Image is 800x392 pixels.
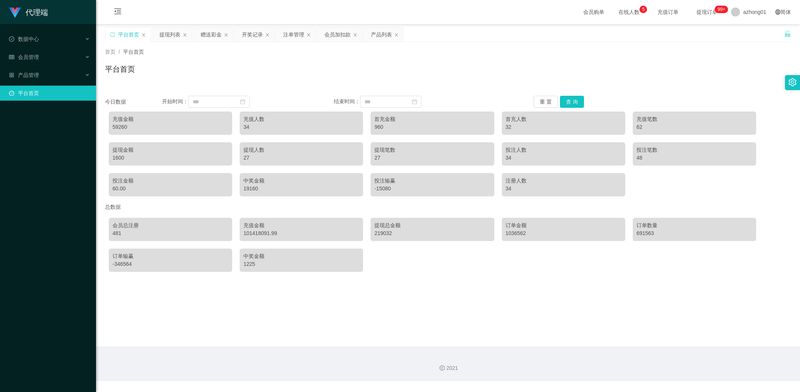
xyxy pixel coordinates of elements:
[788,78,797,86] i: 图标: setting
[243,123,359,131] div: 34
[334,98,360,104] span: 结束时间：
[560,96,584,108] button: 查 询
[374,229,490,237] div: 219032
[440,365,445,371] i: 图标: copyright
[113,260,228,268] div: -346564
[105,63,135,75] h1: 平台首页
[506,123,621,131] div: 32
[374,185,490,193] div: -15080
[534,96,558,108] button: 重 置
[105,200,791,214] div: 总数据
[9,86,90,101] a: 图标: dashboard平台首页
[9,36,14,42] i: 图标: check-circle-o
[283,27,304,42] div: 注单管理
[243,185,359,193] div: 19160
[265,33,270,37] i: 图标: close
[9,72,14,78] i: 图标: appstore-o
[243,115,359,123] div: 充值人数
[642,6,645,13] p: 5
[113,185,228,193] div: 60.00
[113,123,228,131] div: 59260
[113,252,228,260] div: 订单输赢
[243,229,359,237] div: 101418091.99
[353,33,357,37] i: 图标: close
[240,99,245,104] i: 图标: calendar
[506,185,621,193] div: 34
[636,222,752,229] div: 订单数量
[162,98,188,104] span: 开始时间：
[119,49,120,55] span: /
[506,222,621,229] div: 订单金额
[242,27,263,42] div: 开奖记录
[113,146,228,154] div: 提现金额
[506,154,621,162] div: 34
[374,222,490,229] div: 提现总金额
[306,33,311,37] i: 图标: close
[113,177,228,185] div: 投注金额
[224,33,228,37] i: 图标: close
[374,123,490,131] div: 960
[639,6,647,13] sup: 5
[324,27,351,42] div: 会员加扣款
[105,0,131,24] i: 图标: menu-fold
[9,8,21,18] img: logo.9652507e.png
[636,115,752,123] div: 充值笔数
[636,146,752,154] div: 投注笔数
[113,115,228,123] div: 充值金额
[693,9,721,15] span: 提现订单
[374,146,490,154] div: 提现笔数
[105,98,162,106] div: 今日数据
[9,36,39,42] span: 数据中心
[113,222,228,229] div: 会员总注册
[201,27,222,42] div: 赠送彩金
[113,154,228,162] div: 1600
[506,177,621,185] div: 注册人数
[636,229,752,237] div: 691563
[183,33,187,37] i: 图标: close
[243,154,359,162] div: 27
[243,252,359,260] div: 中奖金额
[506,146,621,154] div: 投注人数
[374,154,490,162] div: 27
[243,146,359,154] div: 提现人数
[243,260,359,268] div: 1225
[412,99,417,104] i: 图标: calendar
[26,0,48,24] h1: 代理端
[506,229,621,237] div: 1036562
[654,9,682,15] span: 充值订单
[123,49,144,55] span: 平台首页
[615,9,643,15] span: 在线人数
[371,27,392,42] div: 产品列表
[105,49,116,55] span: 首页
[9,72,39,78] span: 产品管理
[243,177,359,185] div: 中奖金额
[113,229,228,237] div: 481
[636,123,752,131] div: 62
[9,54,39,60] span: 会员管理
[102,364,794,372] div: 2021
[118,27,139,42] div: 平台首页
[9,9,48,15] a: 代理端
[506,115,621,123] div: 首充人数
[374,115,490,123] div: 首充金额
[243,222,359,229] div: 充值金额
[714,6,728,13] sup: 1146
[394,33,399,37] i: 图标: close
[775,9,780,15] i: 图标: global
[374,177,490,185] div: 投注输赢
[9,54,14,60] i: 图标: table
[110,32,115,37] i: 图标: sync
[141,33,146,37] i: 图标: close
[784,30,791,37] i: 图标: unlock
[159,27,180,42] div: 提现列表
[636,154,752,162] div: 48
